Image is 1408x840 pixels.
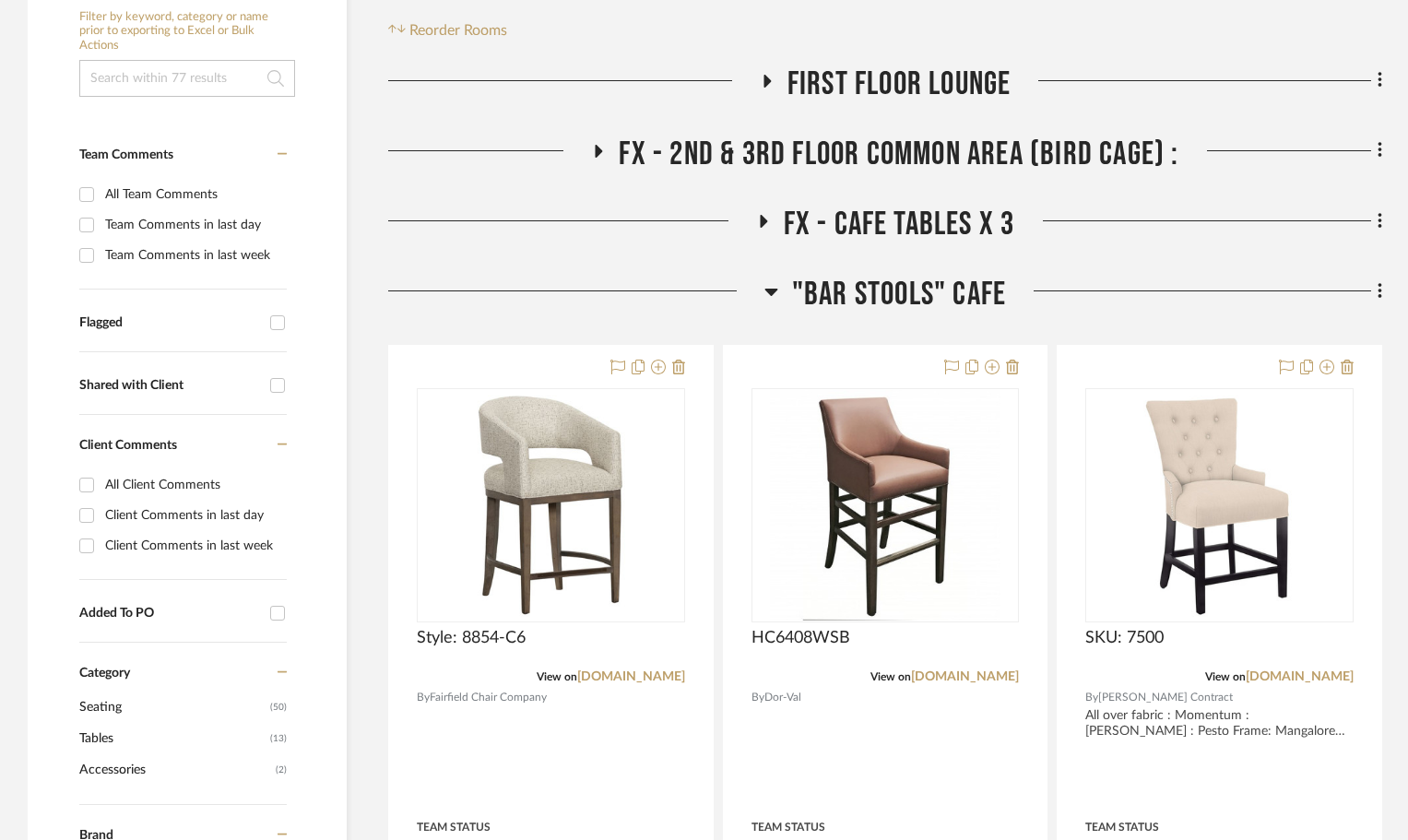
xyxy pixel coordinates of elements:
span: Tables [79,723,266,754]
div: Flagged [79,315,261,331]
div: Shared with Client [79,378,261,394]
span: View on [870,671,911,682]
span: First Floor Lounge [787,65,1012,104]
span: "Bar Stools" Cafe [792,275,1006,314]
span: Client Comments [79,439,177,452]
span: HC6408WSB [751,628,850,648]
div: Team Comments in last week [105,241,282,270]
img: Style: 8854-C6 [435,390,666,621]
img: HC6408WSB [770,390,1000,621]
button: Reorder Rooms [388,19,507,41]
span: Style: 8854-C6 [417,628,526,648]
div: Team Comments in last day [105,210,282,240]
div: Client Comments in last day [105,501,282,530]
span: Team Comments [79,148,173,161]
input: Search within 77 results [79,60,295,97]
a: [DOMAIN_NAME] [1246,670,1354,683]
div: Team Status [417,819,491,835]
span: FX - 2nd & 3rd Floor Common Area (Bird cage) : [619,135,1178,174]
span: Reorder Rooms [409,19,507,41]
div: Added To PO [79,606,261,621]
span: Category [79,666,130,681]
span: View on [537,671,577,682]
div: Client Comments in last week [105,531,282,561]
span: Seating [79,692,266,723]
div: All Client Comments [105,470,282,500]
h6: Filter by keyword, category or name prior to exporting to Excel or Bulk Actions [79,10,295,53]
span: View on [1205,671,1246,682]
span: Accessories [79,754,271,786]
span: Dor-Val [764,689,801,706]
span: FX - Cafe Tables X 3 [784,205,1015,244]
a: [DOMAIN_NAME] [577,670,685,683]
div: Team Status [751,819,825,835]
span: By [1085,689,1098,706]
span: (2) [276,755,287,785]
div: All Team Comments [105,180,282,209]
img: SKU: 7500 [1139,390,1300,621]
span: (13) [270,724,287,753]
span: (50) [270,692,287,722]
span: Fairfield Chair Company [430,689,547,706]
span: By [417,689,430,706]
span: [PERSON_NAME] Contract [1098,689,1233,706]
div: Team Status [1085,819,1159,835]
span: By [751,689,764,706]
span: SKU: 7500 [1085,628,1164,648]
a: [DOMAIN_NAME] [911,670,1019,683]
div: 0 [752,389,1019,621]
